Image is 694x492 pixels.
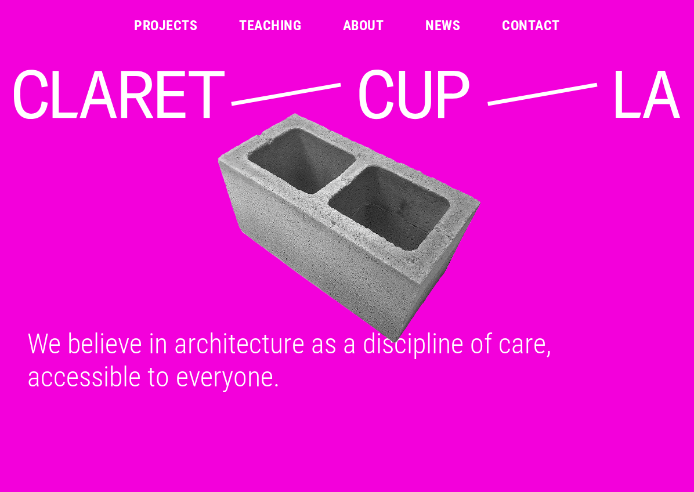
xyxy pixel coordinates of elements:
a: News [425,19,460,32]
a: Contact [502,19,559,32]
nav: Main Menu [134,19,559,32]
div: We believe in architecture as a discipline of care, accessible to everyone. [13,327,681,393]
img: Cinder block [12,105,687,351]
a: Teaching [239,19,301,32]
a: About [343,19,384,32]
a: Projects [134,19,197,32]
